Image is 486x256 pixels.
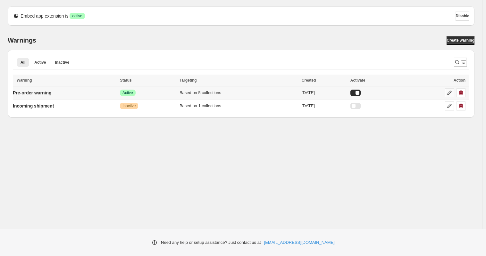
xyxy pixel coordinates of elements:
[122,90,133,95] span: Active
[120,78,132,83] span: Status
[456,12,469,20] button: Disable
[13,88,52,98] a: Pre-order warning
[13,90,52,96] p: Pre-order warning
[13,103,54,109] p: Incoming shipment
[55,60,69,65] span: Inactive
[21,60,25,65] span: All
[302,90,347,96] div: [DATE]
[21,13,68,19] p: Embed app extension is
[34,60,46,65] span: Active
[302,103,347,109] div: [DATE]
[454,78,465,83] span: Action
[8,36,36,44] h2: Warnings
[350,78,365,83] span: Activate
[72,13,82,19] span: active
[180,103,298,109] div: Based on 1 collections
[447,36,474,45] a: Create warning
[454,58,467,67] button: Search and filter results
[302,78,316,83] span: Created
[264,239,335,246] a: [EMAIL_ADDRESS][DOMAIN_NAME]
[456,13,469,19] span: Disable
[13,101,54,111] a: Incoming shipment
[122,103,136,108] span: Inactive
[447,38,474,43] span: Create warning
[180,78,197,83] span: Targeting
[180,90,298,96] div: Based on 5 collections
[17,78,32,83] span: Warning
